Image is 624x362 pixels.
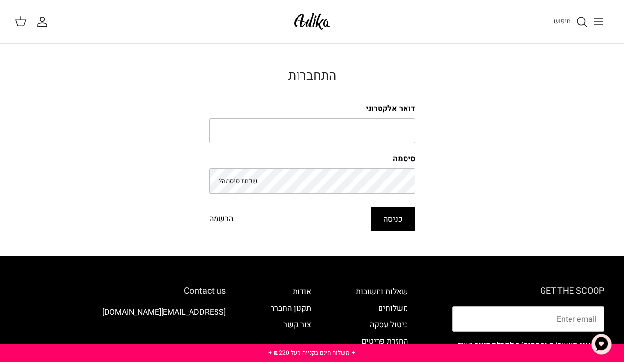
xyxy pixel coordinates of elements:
button: Toggle menu [588,11,609,32]
a: תקנון החברה [270,303,311,314]
h6: Contact us [20,286,226,297]
input: Email [452,306,604,332]
img: Adika IL [199,334,226,346]
span: חיפוש [554,16,570,26]
a: ביטול עסקה [370,319,408,331]
label: דואר אלקטרוני [209,103,415,114]
a: [EMAIL_ADDRESS][DOMAIN_NAME] [102,306,226,318]
a: ✦ משלוח חינם בקנייה מעל ₪220 ✦ [268,348,356,357]
a: צור קשר [283,319,311,331]
a: הרשמה [209,213,233,225]
button: צ'אט [587,330,616,359]
a: חיפוש [554,16,588,28]
a: שכחת סיסמה? [219,176,257,186]
a: החזרת פריטים [361,335,408,347]
button: כניסה [371,207,415,231]
a: החשבון שלי [36,16,52,28]
h2: התחברות [209,68,415,84]
img: Adika IL [291,10,333,33]
a: אודות [293,286,311,298]
a: משלוחים [378,303,408,314]
a: שאלות ותשובות [356,286,408,298]
h6: GET THE SCOOP [452,286,604,297]
label: סיסמה [209,153,415,164]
